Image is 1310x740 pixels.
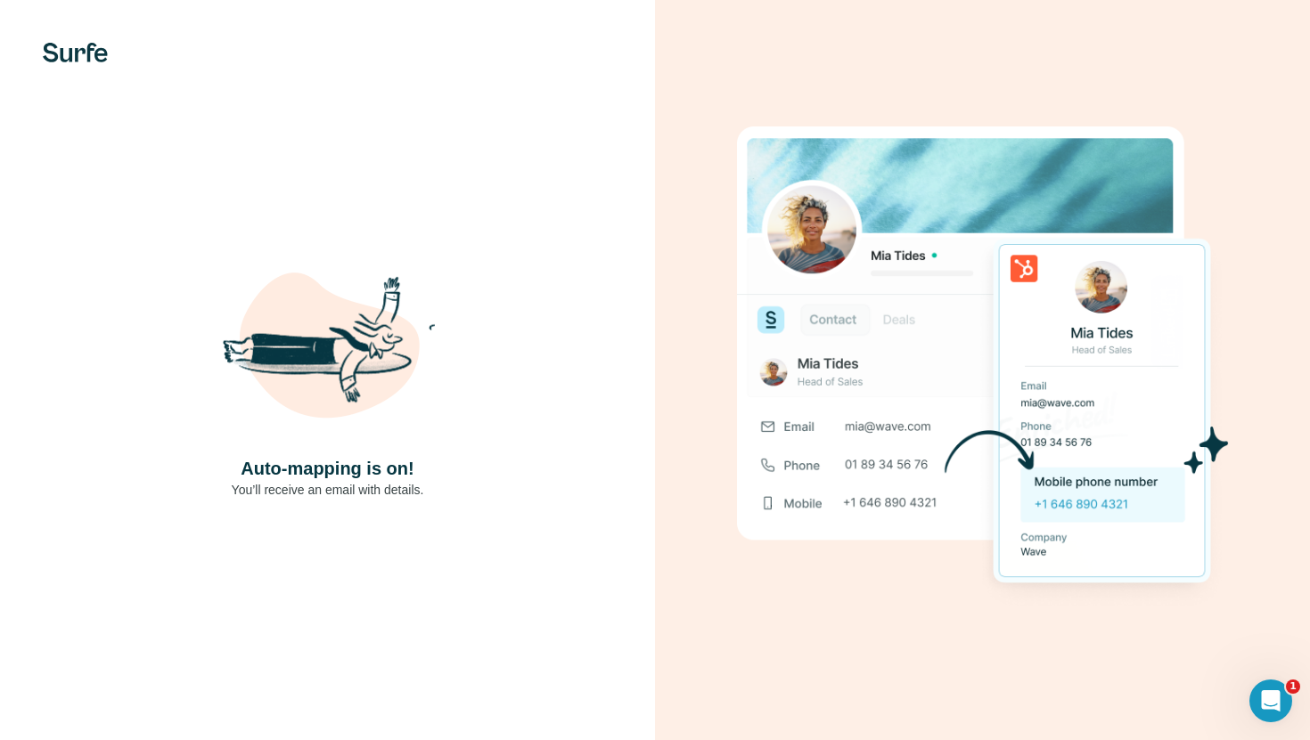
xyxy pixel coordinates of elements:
h4: Auto-mapping is on! [241,456,413,481]
img: Surfe's logo [43,43,108,62]
img: Shaka Illustration [221,242,435,456]
img: Download Success [737,126,1229,614]
span: 1 [1286,679,1300,694]
iframe: Intercom live chat [1249,679,1292,722]
p: You’ll receive an email with details. [232,481,424,499]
